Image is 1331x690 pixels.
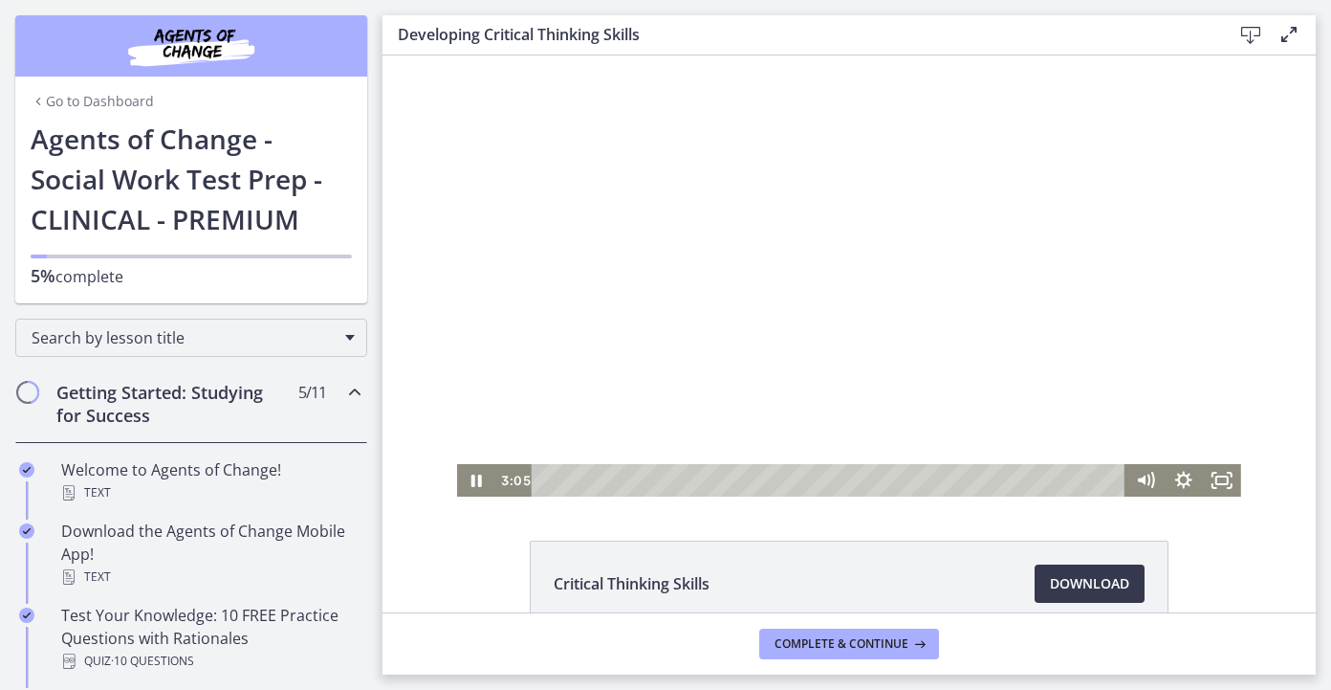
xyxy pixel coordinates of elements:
button: Complete & continue [759,629,939,659]
iframe: Video Lesson [382,56,1316,497]
div: Search by lesson title [15,319,367,357]
button: Fullscreen [820,409,859,441]
i: Completed [19,608,34,623]
span: Critical Thinking Skills [554,572,709,595]
span: 5% [31,264,55,287]
span: Search by lesson title [32,327,336,348]
div: Test Your Knowledge: 10 FREE Practice Questions with Rationales [61,604,360,673]
div: Text [61,566,360,589]
div: Text [61,481,360,504]
span: Download [1050,572,1129,595]
button: Show settings menu [782,409,820,441]
h2: Getting Started: Studying for Success [56,381,290,427]
h3: Developing Critical Thinking Skills [398,23,1201,46]
button: Mute [744,409,782,441]
i: Completed [19,462,34,478]
p: complete [31,264,352,288]
span: 5 / 11 [298,381,326,404]
div: Download the Agents of Change Mobile App! [61,520,360,589]
h1: Agents of Change - Social Work Test Prep - CLINICAL - PREMIUM [31,119,352,239]
a: Go to Dashboard [31,92,154,111]
div: Quiz [61,650,360,673]
span: · 10 Questions [111,650,194,673]
span: Complete & continue [775,636,908,652]
a: Download [1035,565,1145,603]
img: Agents of Change [76,23,306,69]
div: Welcome to Agents of Change! [61,458,360,504]
i: Completed [19,523,34,539]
